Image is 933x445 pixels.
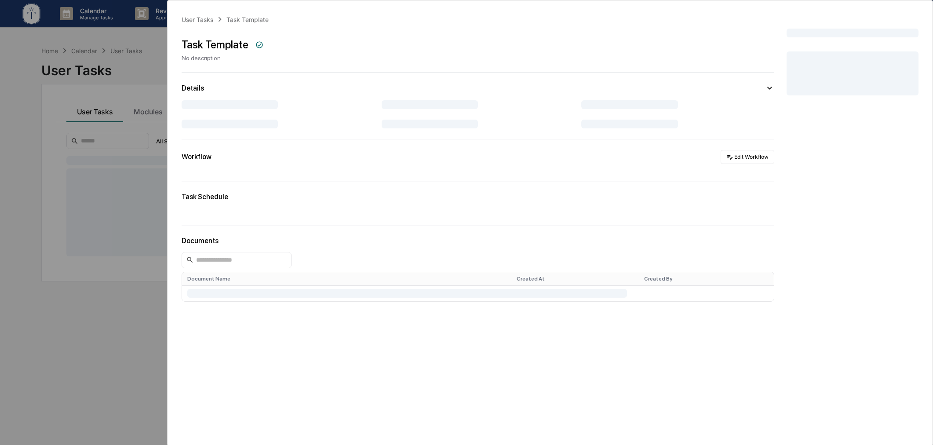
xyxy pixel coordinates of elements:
div: Task Template [182,38,248,51]
div: Details [182,84,204,92]
th: Document Name [182,272,511,285]
th: Created At [511,272,639,285]
button: Edit Workflow [721,150,774,164]
th: Created By [639,272,774,285]
div: User Tasks [182,16,213,23]
div: Task Template [226,16,269,23]
div: No description [182,55,265,62]
div: Task Schedule [182,193,774,201]
div: Documents [182,237,774,245]
div: Workflow [182,153,211,161]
